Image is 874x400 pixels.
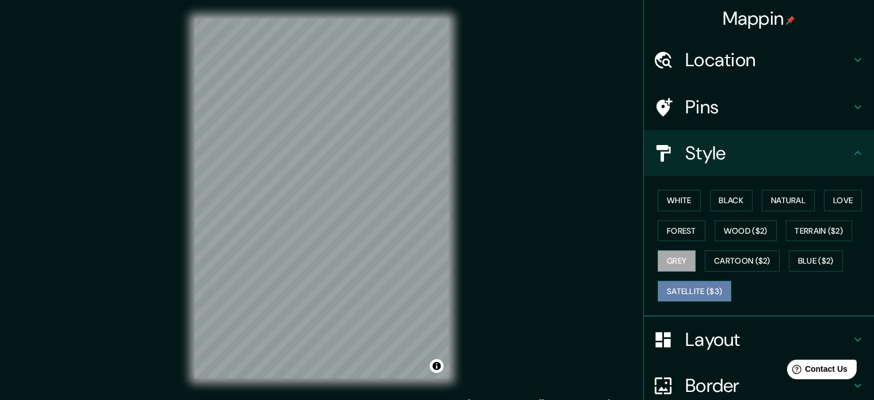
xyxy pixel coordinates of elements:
div: Style [644,130,874,176]
button: Natural [762,190,815,211]
h4: Style [685,142,851,165]
button: Terrain ($2) [786,220,853,242]
div: Pins [644,84,874,130]
h4: Border [685,374,851,397]
button: Black [710,190,753,211]
h4: Location [685,48,851,71]
button: Toggle attribution [430,359,444,373]
div: Layout [644,317,874,363]
h4: Pins [685,96,851,119]
button: Blue ($2) [789,250,843,272]
iframe: Help widget launcher [772,355,861,387]
button: White [658,190,701,211]
img: pin-icon.png [786,16,795,25]
button: Wood ($2) [715,220,777,242]
h4: Mappin [723,7,796,30]
div: Location [644,37,874,83]
button: Love [824,190,862,211]
canvas: Map [194,18,449,379]
h4: Layout [685,328,851,351]
button: Forest [658,220,705,242]
button: Cartoon ($2) [705,250,780,272]
button: Satellite ($3) [658,281,731,302]
button: Grey [658,250,696,272]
